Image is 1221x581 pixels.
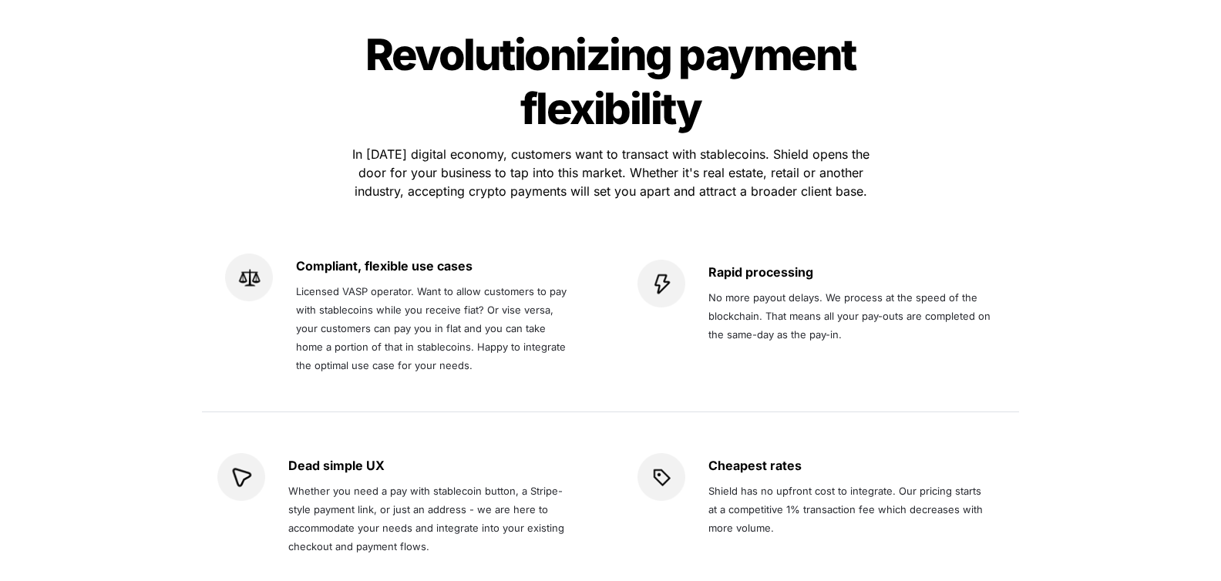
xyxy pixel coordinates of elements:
[365,29,863,135] span: Revolutionizing payment flexibility
[288,485,567,552] span: Whether you need a pay with stablecoin button, a Stripe-style payment link, or just an address - ...
[352,146,873,199] span: In [DATE] digital economy, customers want to transact with stablecoins. Shield opens the door for...
[708,291,994,341] span: No more payout delays. We process at the speed of the blockchain. That means all your pay-outs ar...
[296,285,570,371] span: Licensed VASP operator. Want to allow customers to pay with stablecoins while you receive fiat? O...
[708,458,802,473] strong: Cheapest rates
[708,264,813,280] strong: Rapid processing
[708,485,986,534] span: Shield has no upfront cost to integrate. Our pricing starts at a competitive 1% transaction fee w...
[296,258,473,274] strong: Compliant, flexible use cases
[288,458,385,473] strong: Dead simple UX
